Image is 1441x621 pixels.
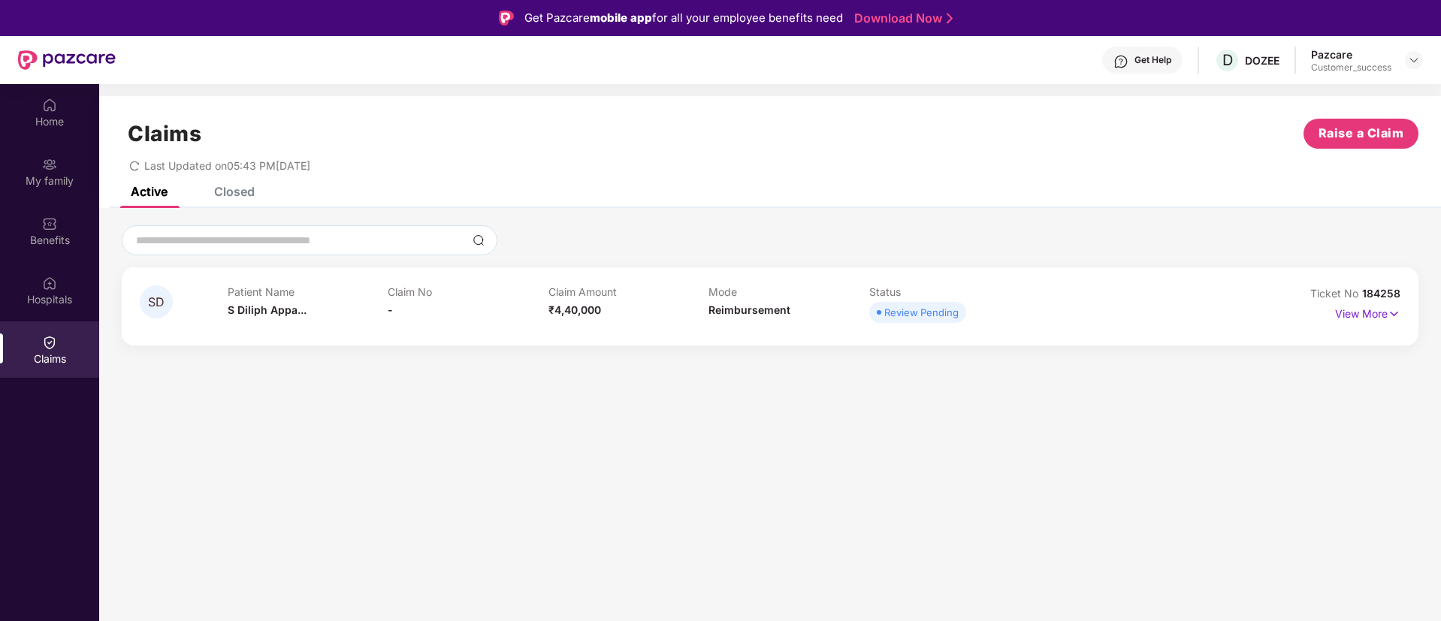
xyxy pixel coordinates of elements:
div: Customer_success [1311,62,1391,74]
div: Review Pending [884,305,959,320]
span: ₹4,40,000 [548,303,601,316]
span: Last Updated on 05:43 PM[DATE] [144,159,310,172]
img: svg+xml;base64,PHN2ZyBpZD0iSGVscC0zMngzMiIgeG1sbnM9Imh0dHA6Ly93d3cudzMub3JnLzIwMDAvc3ZnIiB3aWR0aD... [1113,54,1128,69]
img: svg+xml;base64,PHN2ZyBpZD0iQ2xhaW0iIHhtbG5zPSJodHRwOi8vd3d3LnczLm9yZy8yMDAwL3N2ZyIgd2lkdGg9IjIwIi... [42,335,57,350]
span: S Diliph Appa... [228,303,307,316]
div: DOZEE [1245,53,1279,68]
img: svg+xml;base64,PHN2ZyBpZD0iSG9tZSIgeG1sbnM9Imh0dHA6Ly93d3cudzMub3JnLzIwMDAvc3ZnIiB3aWR0aD0iMjAiIG... [42,98,57,113]
p: Patient Name [228,285,388,298]
img: svg+xml;base64,PHN2ZyBpZD0iU2VhcmNoLTMyeDMyIiB4bWxucz0iaHR0cDovL3d3dy53My5vcmcvMjAwMC9zdmciIHdpZH... [473,234,485,246]
p: Mode [708,285,869,298]
div: Active [131,184,168,199]
img: New Pazcare Logo [18,50,116,70]
p: Claim No [388,285,548,298]
img: svg+xml;base64,PHN2ZyBpZD0iRHJvcGRvd24tMzJ4MzIiIHhtbG5zPSJodHRwOi8vd3d3LnczLm9yZy8yMDAwL3N2ZyIgd2... [1408,54,1420,66]
button: Raise a Claim [1304,119,1418,149]
span: D [1222,51,1233,69]
div: Get Help [1134,54,1171,66]
img: svg+xml;base64,PHN2ZyBpZD0iSG9zcGl0YWxzIiB4bWxucz0iaHR0cDovL3d3dy53My5vcmcvMjAwMC9zdmciIHdpZHRoPS... [42,276,57,291]
h1: Claims [128,121,201,146]
img: svg+xml;base64,PHN2ZyB3aWR0aD0iMjAiIGhlaWdodD0iMjAiIHZpZXdCb3g9IjAgMCAyMCAyMCIgZmlsbD0ibm9uZSIgeG... [42,157,57,172]
span: 184258 [1362,287,1400,300]
span: - [388,303,393,316]
div: Closed [214,184,255,199]
span: Reimbursement [708,303,790,316]
p: Status [869,285,1030,298]
img: svg+xml;base64,PHN2ZyBpZD0iQmVuZWZpdHMiIHhtbG5zPSJodHRwOi8vd3d3LnczLm9yZy8yMDAwL3N2ZyIgd2lkdGg9Ij... [42,216,57,231]
div: Pazcare [1311,47,1391,62]
span: redo [129,159,140,172]
p: View More [1335,302,1400,322]
span: SD [148,296,165,309]
img: svg+xml;base64,PHN2ZyB4bWxucz0iaHR0cDovL3d3dy53My5vcmcvMjAwMC9zdmciIHdpZHRoPSIxNyIgaGVpZ2h0PSIxNy... [1388,306,1400,322]
p: Claim Amount [548,285,709,298]
img: Logo [499,11,514,26]
a: Download Now [854,11,948,26]
strong: mobile app [590,11,652,25]
span: Raise a Claim [1319,124,1404,143]
div: Get Pazcare for all your employee benefits need [524,9,843,27]
img: Stroke [947,11,953,26]
span: Ticket No [1310,287,1362,300]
